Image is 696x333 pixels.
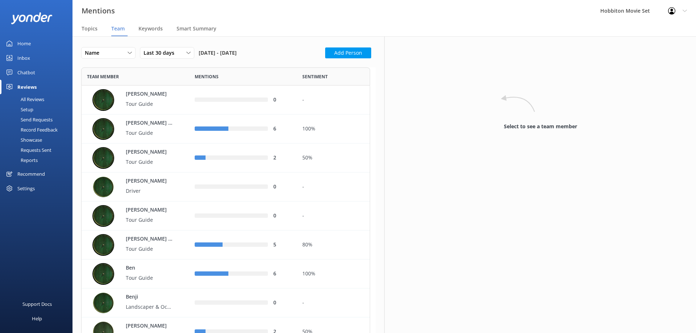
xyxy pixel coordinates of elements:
div: 6 [273,270,291,278]
span: Sentiment [302,73,328,80]
div: Record Feedback [4,125,58,135]
div: Reviews [17,80,37,94]
p: [PERSON_NAME] ([GEOGRAPHIC_DATA]) [126,235,173,243]
div: 5 [273,241,291,249]
p: [PERSON_NAME] [126,148,173,156]
img: 779-1699415076.jpg [92,205,114,227]
div: 50% [302,154,364,162]
div: 100% [302,125,364,133]
p: Tour Guide [126,274,173,282]
a: Send Requests [4,115,72,125]
a: Requests Sent [4,145,72,155]
div: Recommend [17,167,45,181]
div: Help [32,311,42,326]
p: Tour Guide [126,216,173,224]
img: 779-1755641612.jpg [92,234,114,256]
div: row [81,259,370,288]
div: Requests Sent [4,145,51,155]
div: row [81,201,370,230]
p: Driver [126,187,173,195]
img: yonder-white-logo.png [11,12,53,24]
div: 0 [273,212,291,220]
div: row [81,143,370,172]
div: 6 [273,125,291,133]
div: 0 [273,183,291,191]
div: row [81,288,370,317]
p: [PERSON_NAME] [126,90,173,98]
span: Team [111,25,125,32]
p: Tour Guide [126,100,173,108]
div: Support Docs [22,297,52,311]
div: - [302,299,364,307]
p: Landscaper & Occasional Tour Guide [126,303,173,311]
span: [DATE] - [DATE] [199,47,237,59]
p: Tour Guide [126,245,173,253]
p: [PERSON_NAME] [126,206,173,214]
div: 0 [273,299,291,307]
div: - [302,96,364,104]
img: 779-1736201505.jpg [92,147,114,169]
div: row [81,86,370,115]
span: Team member [87,73,119,80]
p: [PERSON_NAME] [126,177,173,185]
p: [PERSON_NAME] ([PERSON_NAME]) [126,119,173,127]
span: Mentions [195,73,219,80]
img: 779-1727753977.jpg [92,89,114,111]
a: Setup [4,104,72,115]
div: 100% [302,270,364,278]
span: Last 30 days [144,49,179,57]
img: 71-1628462865.png [92,292,114,314]
span: Topics [82,25,98,32]
img: 779-1735953597.jpg [92,118,114,140]
img: 779-1695422655.jpg [92,263,114,285]
span: Name [85,49,104,57]
p: Tour Guide [126,158,173,166]
div: - [302,183,364,191]
div: Reports [4,155,38,165]
p: Tour Guide [126,129,173,137]
a: All Reviews [4,94,72,104]
div: Send Requests [4,115,53,125]
div: Settings [17,181,35,196]
div: Showcase [4,135,42,145]
div: - [302,212,364,220]
span: Keywords [138,25,163,32]
div: row [81,115,370,143]
div: row [81,172,370,201]
span: Smart Summary [177,25,216,32]
div: 2 [273,154,291,162]
a: Record Feedback [4,125,72,135]
h3: Mentions [82,5,115,17]
div: 80% [302,241,364,249]
p: Ben [126,264,173,272]
div: 0 [273,96,291,104]
div: Chatbot [17,65,35,80]
a: Showcase [4,135,72,145]
div: All Reviews [4,94,44,104]
div: row [81,230,370,259]
div: Setup [4,104,33,115]
img: 71-1628462846.png [92,176,114,198]
a: Reports [4,155,72,165]
p: Benji [126,293,173,301]
div: Home [17,36,31,51]
div: Inbox [17,51,30,65]
button: Add Person [325,47,371,58]
p: [PERSON_NAME] [126,322,173,330]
